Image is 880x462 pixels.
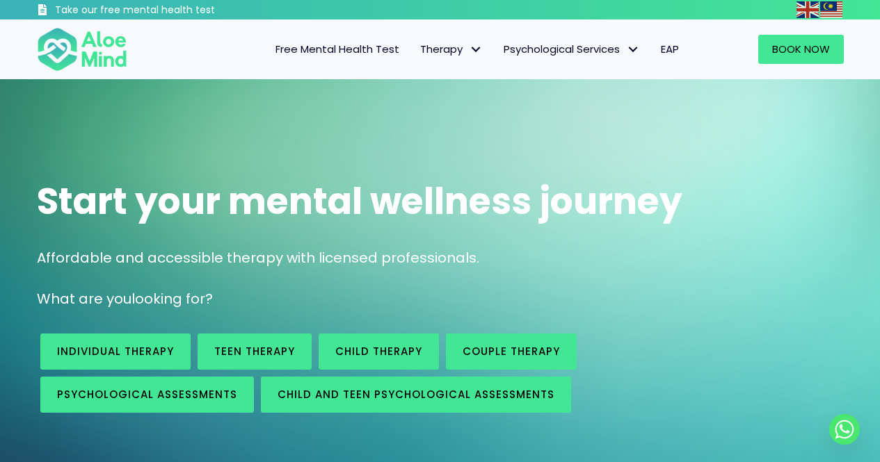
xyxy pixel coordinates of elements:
[504,42,640,56] span: Psychological Services
[37,176,682,226] span: Start your mental wellness journey
[446,333,577,370] a: Couple therapy
[214,344,295,358] span: Teen Therapy
[820,1,844,17] a: Malay
[131,289,213,308] span: looking for?
[145,35,689,64] nav: Menu
[410,35,493,64] a: TherapyTherapy: submenu
[623,40,643,60] span: Psychological Services: submenu
[820,1,842,18] img: ms
[57,387,237,402] span: Psychological assessments
[261,377,571,413] a: Child and Teen Psychological assessments
[40,377,254,413] a: Psychological assessments
[829,414,860,445] a: Whatsapp
[797,1,820,17] a: English
[198,333,312,370] a: Teen Therapy
[772,42,830,56] span: Book Now
[37,289,131,308] span: What are you
[57,344,174,358] span: Individual therapy
[661,42,679,56] span: EAP
[650,35,689,64] a: EAP
[335,344,422,358] span: Child Therapy
[37,3,289,19] a: Take our free mental health test
[319,333,439,370] a: Child Therapy
[275,42,399,56] span: Free Mental Health Test
[55,3,289,17] h3: Take our free mental health test
[278,387,554,402] span: Child and Teen Psychological assessments
[493,35,650,64] a: Psychological ServicesPsychological Services: submenu
[420,42,483,56] span: Therapy
[463,344,560,358] span: Couple therapy
[37,26,127,72] img: Aloe mind Logo
[466,40,486,60] span: Therapy: submenu
[797,1,819,18] img: en
[758,35,844,64] a: Book Now
[265,35,410,64] a: Free Mental Health Test
[37,248,844,268] p: Affordable and accessible therapy with licensed professionals.
[40,333,191,370] a: Individual therapy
